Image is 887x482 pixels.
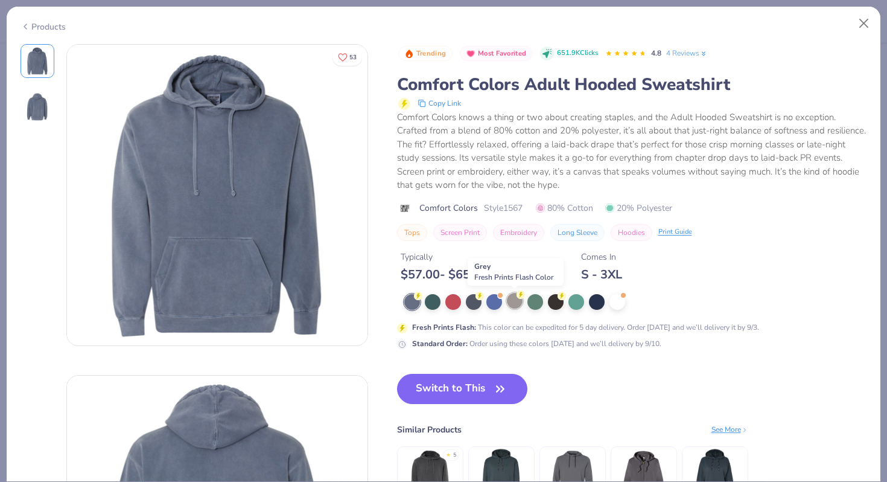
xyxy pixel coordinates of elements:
div: See More [711,424,748,435]
div: 4.8 Stars [605,44,646,63]
button: copy to clipboard [414,96,465,111]
img: brand logo [397,204,413,213]
button: Screen Print [433,224,487,241]
span: 53 [349,54,357,60]
div: 5 [453,451,456,460]
div: Products [21,21,66,33]
div: ★ [446,451,451,456]
a: 4 Reviews [666,48,708,59]
button: Embroidery [493,224,544,241]
span: Fresh Prints Flash Color [474,272,553,282]
span: 20% Polyester [605,202,672,214]
button: Hoodies [611,224,652,241]
span: 4.8 [651,48,661,58]
div: Print Guide [658,227,692,237]
button: Badge Button [398,46,453,62]
span: Most Favorited [478,50,526,57]
div: Similar Products [397,423,462,436]
span: Trending [416,50,446,57]
strong: Standard Order : [412,339,468,349]
span: 651.9K Clicks [557,48,598,59]
button: Close [853,12,876,35]
button: Tops [397,224,427,241]
button: Badge Button [460,46,533,62]
div: Comes In [581,251,622,263]
span: Style 1567 [484,202,523,214]
strong: Fresh Prints Flash : [412,323,476,332]
span: Comfort Colors [419,202,478,214]
div: $ 57.00 - $ 65.00 [401,267,500,282]
span: 80% Cotton [536,202,593,214]
button: Switch to This [397,374,528,404]
img: Back [23,92,52,121]
button: Like [332,48,362,66]
div: Comfort Colors knows a thing or two about creating staples, and the Adult Hooded Sweatshirt is no... [397,111,867,192]
img: Front [67,45,367,345]
img: Most Favorited sort [466,49,475,59]
div: Comfort Colors Adult Hooded Sweatshirt [397,73,867,96]
img: Trending sort [404,49,414,59]
button: Long Sleeve [550,224,605,241]
div: S - 3XL [581,267,622,282]
div: Typically [401,251,500,263]
div: Grey [468,258,564,286]
img: Front [23,47,52,76]
div: This color can be expedited for 5 day delivery. Order [DATE] and we’ll delivery it by 9/3. [412,322,759,333]
div: Order using these colors [DATE] and we’ll delivery by 9/10. [412,338,661,349]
